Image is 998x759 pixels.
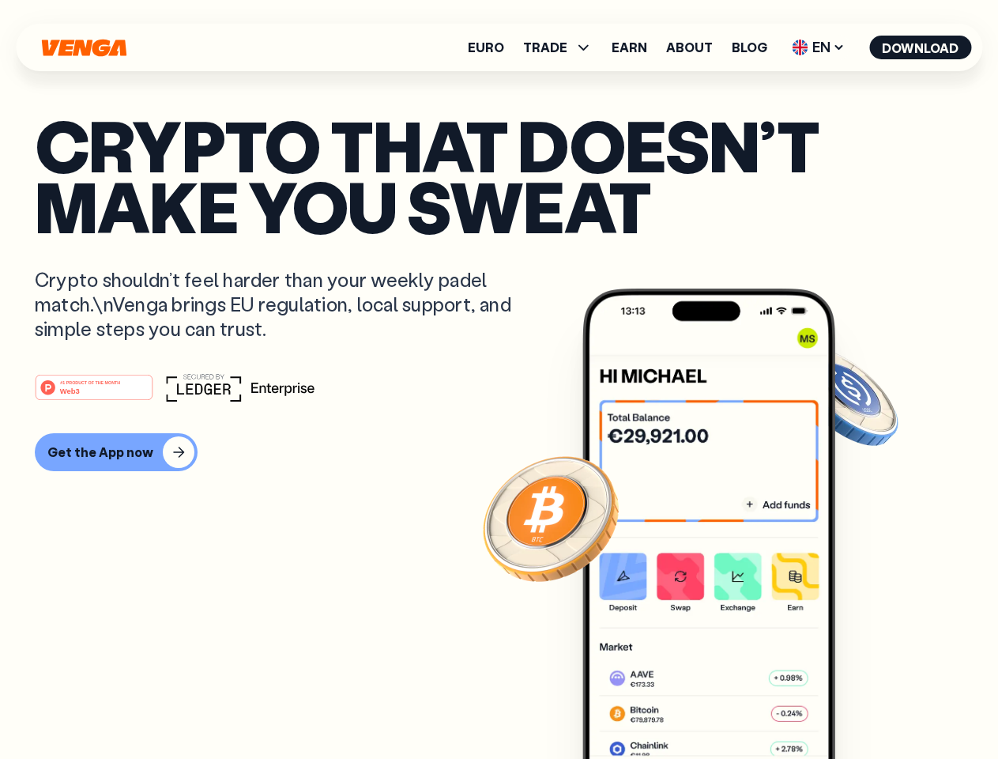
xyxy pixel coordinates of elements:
span: EN [786,35,850,60]
tspan: #1 PRODUCT OF THE MONTH [60,379,120,384]
p: Crypto shouldn’t feel harder than your weekly padel match.\nVenga brings EU regulation, local sup... [35,267,534,342]
tspan: Web3 [60,386,80,395]
span: TRADE [523,38,593,57]
a: Blog [732,41,767,54]
a: Earn [612,41,647,54]
a: About [666,41,713,54]
p: Crypto that doesn’t make you sweat [35,115,963,236]
img: flag-uk [792,40,808,55]
img: Bitcoin [480,447,622,589]
div: Get the App now [47,444,153,460]
button: Download [869,36,971,59]
span: TRADE [523,41,567,54]
img: USDC coin [788,340,902,454]
a: Euro [468,41,504,54]
svg: Home [40,39,128,57]
button: Get the App now [35,433,198,471]
a: Get the App now [35,433,963,471]
a: #1 PRODUCT OF THE MONTHWeb3 [35,383,153,404]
